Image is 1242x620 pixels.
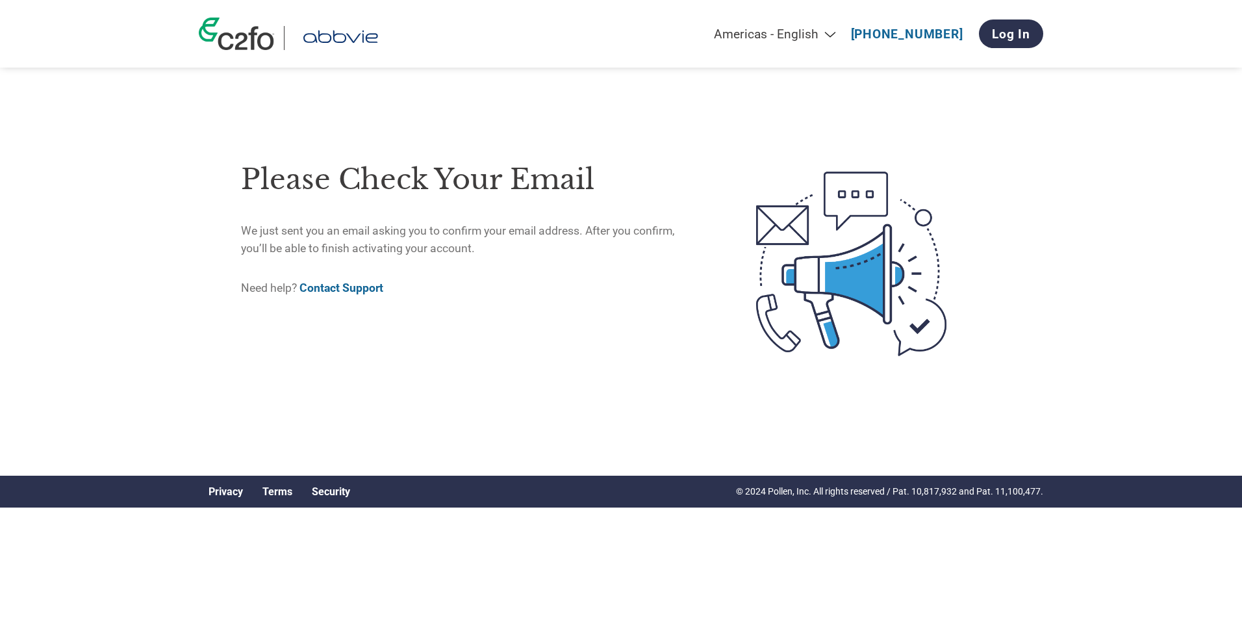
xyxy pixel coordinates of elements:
[262,485,292,498] a: Terms
[736,485,1043,498] p: © 2024 Pollen, Inc. All rights reserved / Pat. 10,817,932 and Pat. 11,100,477.
[241,279,702,296] p: Need help?
[241,159,702,201] h1: Please check your email
[702,148,1001,380] img: open-email
[294,26,387,50] img: AbbVie
[979,19,1043,48] a: Log In
[851,27,963,42] a: [PHONE_NUMBER]
[199,18,274,50] img: c2fo logo
[209,485,243,498] a: Privacy
[299,281,383,294] a: Contact Support
[241,222,702,257] p: We just sent you an email asking you to confirm your email address. After you confirm, you’ll be ...
[312,485,350,498] a: Security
